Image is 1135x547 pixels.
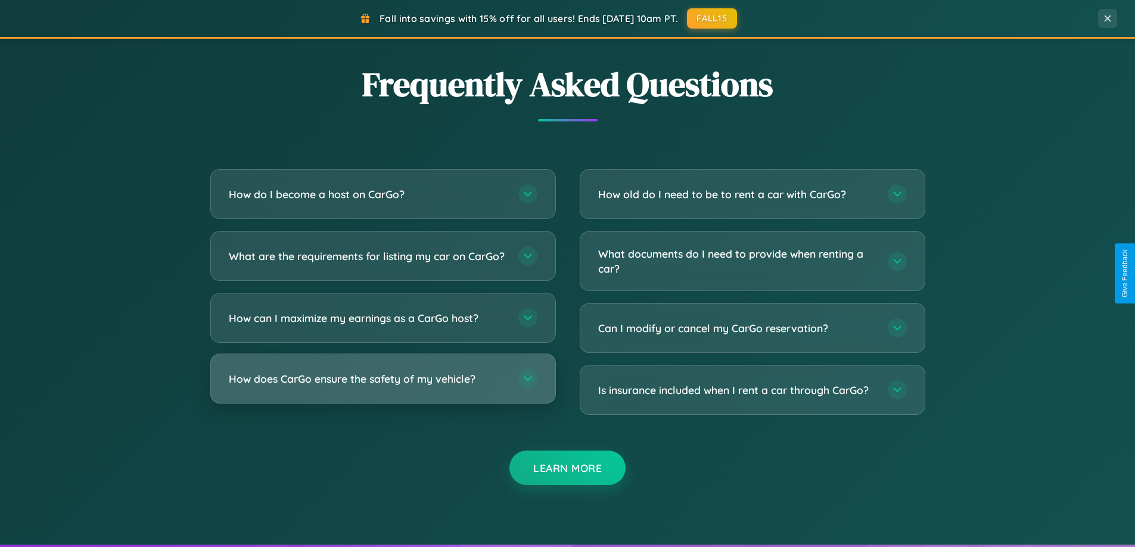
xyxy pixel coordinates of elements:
[229,371,506,386] h3: How does CarGo ensure the safety of my vehicle?
[509,451,626,485] button: Learn More
[229,249,506,264] h3: What are the requirements for listing my car on CarGo?
[598,321,876,336] h3: Can I modify or cancel my CarGo reservation?
[598,246,876,276] h3: What documents do I need to provide when renting a car?
[210,61,925,107] h2: Frequently Asked Questions
[229,187,506,202] h3: How do I become a host on CarGo?
[380,12,678,24] span: Fall into savings with 15% off for all users! Ends [DATE] 10am PT.
[687,8,737,29] button: FALL15
[598,383,876,398] h3: Is insurance included when I rent a car through CarGo?
[598,187,876,202] h3: How old do I need to be to rent a car with CarGo?
[229,311,506,326] h3: How can I maximize my earnings as a CarGo host?
[1121,249,1129,298] div: Give Feedback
